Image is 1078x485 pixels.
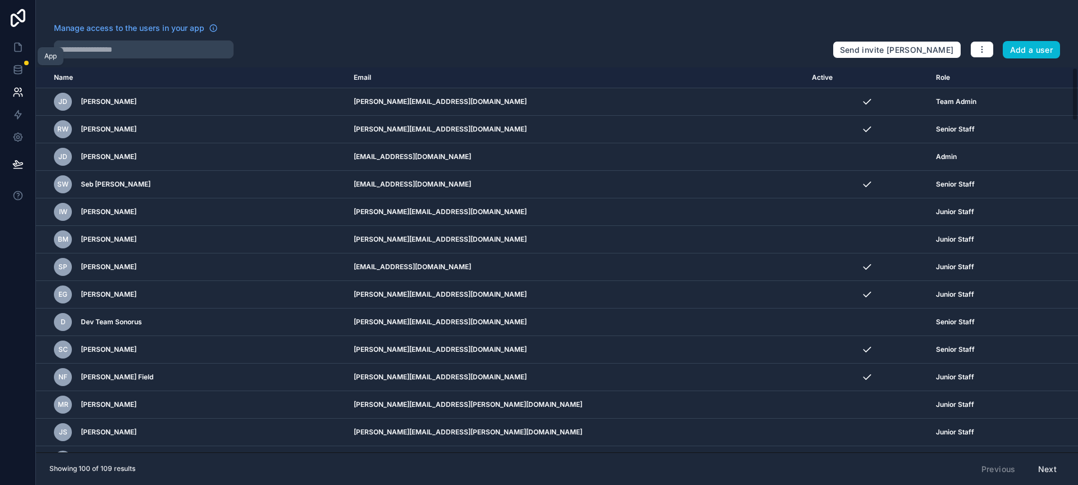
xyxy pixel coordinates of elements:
[936,373,974,382] span: Junior Staff
[936,428,974,437] span: Junior Staff
[833,41,961,59] button: Send invite [PERSON_NAME]
[58,290,67,299] span: EG
[58,235,68,244] span: BM
[58,97,67,106] span: JD
[1030,460,1065,479] button: Next
[347,253,805,281] td: [EMAIL_ADDRESS][DOMAIN_NAME]
[347,336,805,364] td: [PERSON_NAME][EMAIL_ADDRESS][DOMAIN_NAME]
[936,290,974,299] span: Junior Staff
[805,67,929,88] th: Active
[347,364,805,391] td: [PERSON_NAME][EMAIL_ADDRESS][DOMAIN_NAME]
[58,152,67,161] span: JD
[36,67,1078,452] div: scrollable content
[81,207,136,216] span: [PERSON_NAME]
[58,262,67,271] span: SP
[81,400,136,409] span: [PERSON_NAME]
[347,391,805,419] td: [PERSON_NAME][EMAIL_ADDRESS][PERSON_NAME][DOMAIN_NAME]
[36,67,347,88] th: Name
[936,318,975,327] span: Senior Staff
[347,446,805,474] td: [EMAIL_ADDRESS][DOMAIN_NAME]
[58,345,68,354] span: SC
[936,180,975,189] span: Senior Staff
[81,345,136,354] span: [PERSON_NAME]
[57,180,68,189] span: SW
[936,207,974,216] span: Junior Staff
[347,116,805,143] td: [PERSON_NAME][EMAIL_ADDRESS][DOMAIN_NAME]
[936,262,974,271] span: Junior Staff
[81,180,150,189] span: Seb [PERSON_NAME]
[57,125,68,134] span: RW
[49,464,135,473] span: Showing 100 of 109 results
[81,262,136,271] span: [PERSON_NAME]
[936,235,974,244] span: Junior Staff
[81,125,136,134] span: [PERSON_NAME]
[347,226,805,253] td: [PERSON_NAME][EMAIL_ADDRESS][DOMAIN_NAME]
[59,207,67,216] span: IW
[936,400,974,409] span: Junior Staff
[59,428,67,437] span: JS
[936,97,976,106] span: Team Admin
[81,318,142,327] span: Dev Team Sonorus
[54,22,218,34] a: Manage access to the users in your app
[347,143,805,171] td: [EMAIL_ADDRESS][DOMAIN_NAME]
[54,22,204,34] span: Manage access to the users in your app
[347,198,805,226] td: [PERSON_NAME][EMAIL_ADDRESS][DOMAIN_NAME]
[936,152,957,161] span: Admin
[81,97,136,106] span: [PERSON_NAME]
[929,67,1031,88] th: Role
[347,309,805,336] td: [PERSON_NAME][EMAIL_ADDRESS][DOMAIN_NAME]
[347,171,805,198] td: [EMAIL_ADDRESS][DOMAIN_NAME]
[58,400,68,409] span: MR
[81,290,136,299] span: [PERSON_NAME]
[81,235,136,244] span: [PERSON_NAME]
[58,373,67,382] span: NF
[81,152,136,161] span: [PERSON_NAME]
[347,67,805,88] th: Email
[44,52,57,61] div: App
[81,373,153,382] span: [PERSON_NAME] Field
[347,281,805,309] td: [PERSON_NAME][EMAIL_ADDRESS][DOMAIN_NAME]
[347,419,805,446] td: [PERSON_NAME][EMAIL_ADDRESS][PERSON_NAME][DOMAIN_NAME]
[347,88,805,116] td: [PERSON_NAME][EMAIL_ADDRESS][DOMAIN_NAME]
[61,318,66,327] span: D
[81,428,136,437] span: [PERSON_NAME]
[1003,41,1061,59] button: Add a user
[936,345,975,354] span: Senior Staff
[936,125,975,134] span: Senior Staff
